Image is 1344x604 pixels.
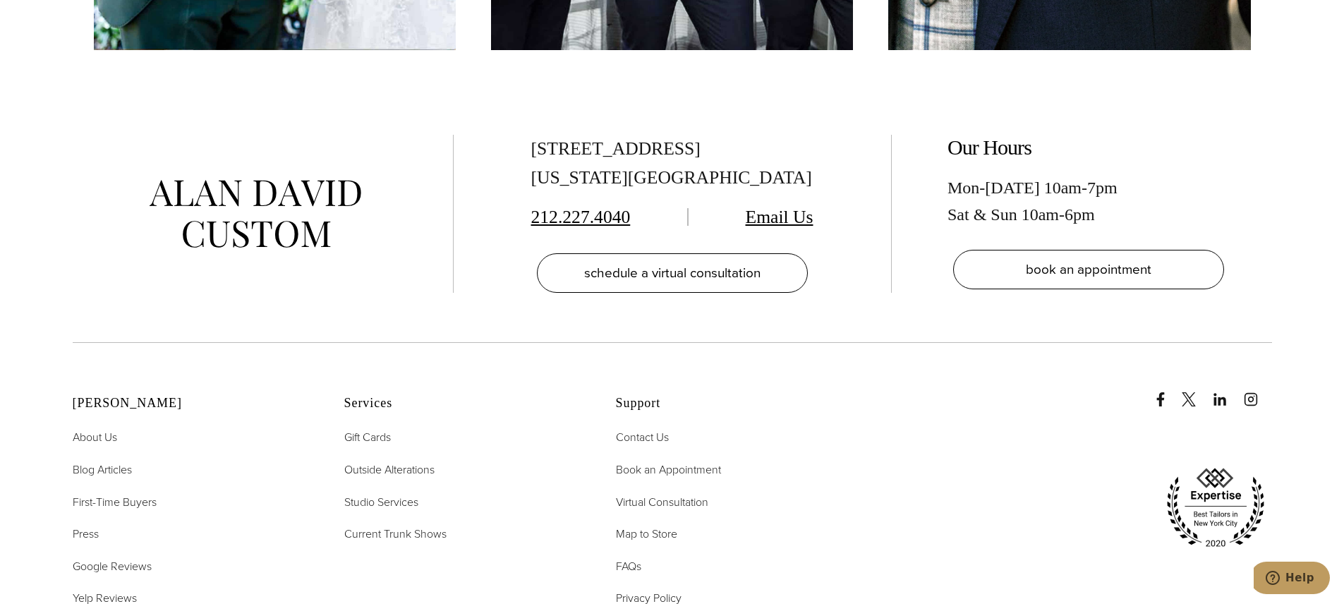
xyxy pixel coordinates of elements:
span: Virtual Consultation [616,494,708,510]
span: Studio Services [344,494,418,510]
h2: Support [616,396,852,411]
img: alan david custom [150,180,361,248]
a: Virtual Consultation [616,493,708,512]
span: book an appointment [1026,259,1151,279]
a: Studio Services [344,493,418,512]
a: Contact Us [616,428,669,447]
span: Blog Articles [73,461,132,478]
span: Book an Appointment [616,461,721,478]
span: Google Reviews [73,558,152,574]
a: x/twitter [1182,378,1210,406]
a: About Us [73,428,117,447]
a: Blog Articles [73,461,132,479]
a: Outside Alterations [344,461,435,479]
span: FAQs [616,558,641,574]
span: First-Time Buyers [73,494,157,510]
iframe: Opens a widget where you can chat to one of our agents [1254,562,1330,597]
a: Current Trunk Shows [344,525,447,543]
span: Press [73,526,99,542]
span: Map to Store [616,526,677,542]
span: Current Trunk Shows [344,526,447,542]
a: linkedin [1213,378,1241,406]
a: Book an Appointment [616,461,721,479]
a: Map to Store [616,525,677,543]
a: Gift Cards [344,428,391,447]
nav: Services Footer Nav [344,428,581,543]
a: Google Reviews [73,557,152,576]
a: FAQs [616,557,641,576]
a: instagram [1244,378,1272,406]
span: Gift Cards [344,429,391,445]
span: About Us [73,429,117,445]
a: 212.227.4040 [531,207,631,227]
a: Email Us [746,207,813,227]
div: [STREET_ADDRESS] [US_STATE][GEOGRAPHIC_DATA] [531,135,813,193]
span: schedule a virtual consultation [584,262,761,283]
a: schedule a virtual consultation [537,253,808,293]
a: book an appointment [953,250,1224,289]
span: Contact Us [616,429,669,445]
h2: Our Hours [948,135,1230,160]
span: Outside Alterations [344,461,435,478]
h2: [PERSON_NAME] [73,396,309,411]
a: Press [73,525,99,543]
h2: Services [344,396,581,411]
div: Mon-[DATE] 10am-7pm Sat & Sun 10am-6pm [948,174,1230,229]
a: First-Time Buyers [73,493,157,512]
a: Facebook [1154,378,1179,406]
img: expertise, best tailors in new york city 2020 [1159,463,1272,553]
